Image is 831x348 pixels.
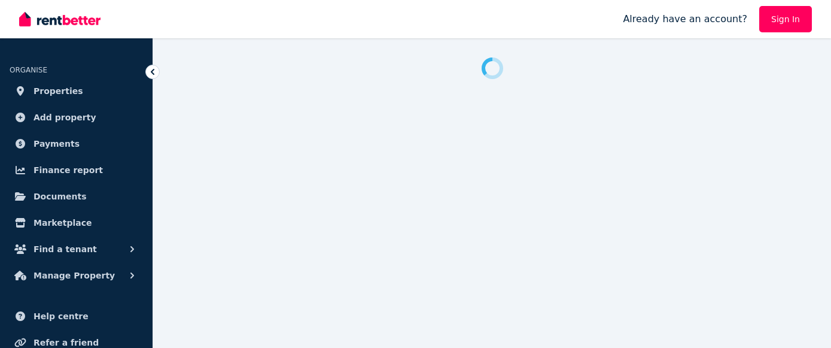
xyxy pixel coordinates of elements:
span: Payments [34,137,80,151]
span: Already have an account? [623,12,747,26]
span: ORGANISE [10,66,47,74]
a: Properties [10,79,143,103]
span: Help centre [34,309,89,323]
span: Find a tenant [34,242,97,256]
img: RentBetter [19,10,101,28]
button: Manage Property [10,264,143,288]
a: Help centre [10,304,143,328]
a: Documents [10,184,143,208]
span: Finance report [34,163,103,177]
span: Documents [34,189,87,204]
a: Payments [10,132,143,156]
span: Marketplace [34,216,92,230]
button: Find a tenant [10,237,143,261]
a: Finance report [10,158,143,182]
span: Manage Property [34,268,115,283]
a: Sign In [759,6,812,32]
a: Add property [10,105,143,129]
span: Add property [34,110,96,125]
span: Properties [34,84,83,98]
a: Marketplace [10,211,143,235]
